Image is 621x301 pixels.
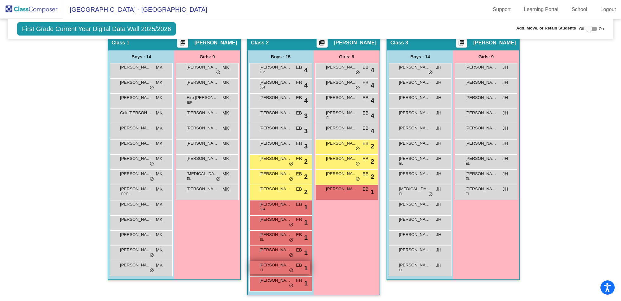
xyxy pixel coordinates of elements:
[466,176,470,181] span: EL
[304,157,308,166] span: 2
[296,247,302,253] span: EB
[326,186,358,192] span: [PERSON_NAME]
[156,186,163,193] span: MK
[296,262,302,269] span: EB
[466,161,470,166] span: EL
[259,79,291,86] span: [PERSON_NAME]
[399,161,403,166] span: EL
[436,95,441,101] span: JH
[260,85,265,90] span: 504
[390,40,408,46] span: Class 3
[362,186,368,193] span: EB
[174,50,240,63] div: Girls: 9
[387,50,453,63] div: Boys : 14
[296,64,302,71] span: EB
[63,4,207,15] span: [GEOGRAPHIC_DATA] - [GEOGRAPHIC_DATA]
[465,79,497,86] span: [PERSON_NAME]
[326,125,358,131] span: [PERSON_NAME]
[222,125,229,132] span: MK
[120,110,152,116] span: Colt [PERSON_NAME]
[260,268,264,272] span: EL
[326,171,358,177] span: [PERSON_NAME]
[371,96,374,105] span: 4
[436,155,441,162] span: JH
[399,268,403,272] span: EL
[436,247,441,253] span: JH
[289,283,293,288] span: do_not_disturb_alt
[503,79,508,86] span: JH
[399,110,431,116] span: [PERSON_NAME]
[120,171,152,177] span: [PERSON_NAME]
[156,110,163,116] span: MK
[436,171,441,177] span: JH
[222,155,229,162] span: MK
[465,125,497,131] span: [PERSON_NAME]
[296,110,302,116] span: EB
[362,155,368,162] span: EB
[156,64,163,71] span: MK
[296,216,302,223] span: EB
[371,65,374,75] span: 4
[399,79,431,86] span: [PERSON_NAME]
[436,140,441,147] span: JH
[355,146,360,151] span: do_not_disturb_alt
[222,171,229,177] span: MK
[399,125,431,131] span: [PERSON_NAME]
[399,232,431,238] span: [PERSON_NAME]
[289,222,293,227] span: do_not_disturb_alt
[362,110,368,116] span: EB
[187,125,218,131] span: [PERSON_NAME]
[458,40,465,49] mat-icon: picture_as_pdf
[314,50,380,63] div: Girls: 9
[399,216,431,223] span: [PERSON_NAME]
[399,95,431,101] span: [PERSON_NAME]
[289,268,293,273] span: do_not_disturb_alt
[120,262,152,268] span: [PERSON_NAME]
[120,186,152,192] span: [PERSON_NAME]
[260,207,265,212] span: 504
[371,187,374,197] span: 1
[304,111,308,121] span: 3
[120,201,152,207] span: [PERSON_NAME]
[436,201,441,208] span: JH
[120,216,152,223] span: [PERSON_NAME]
[17,22,176,36] span: First Grade Current Year Digital Data Wall 2025/2026
[187,171,218,177] span: [MEDICAL_DATA][PERSON_NAME]
[436,125,441,132] span: JH
[195,40,237,46] span: [PERSON_NAME]
[436,79,441,86] span: JH
[259,201,291,207] span: [PERSON_NAME]
[318,40,326,49] mat-icon: picture_as_pdf
[187,155,218,162] span: [PERSON_NAME]
[259,277,291,284] span: [PERSON_NAME]
[296,140,302,147] span: EB
[120,247,152,253] span: [PERSON_NAME]
[289,177,293,182] span: do_not_disturb_alt
[362,140,368,147] span: EB
[399,192,403,196] span: EL
[187,95,218,101] span: Eire [PERSON_NAME]
[296,232,302,238] span: EB
[187,186,218,192] span: [PERSON_NAME]
[436,64,441,71] span: JH
[465,155,497,162] span: [PERSON_NAME]
[187,100,192,105] span: IEP
[326,115,330,120] span: EL
[296,155,302,162] span: EB
[156,262,163,269] span: MK
[289,161,293,167] span: do_not_disturb_alt
[399,155,431,162] span: [PERSON_NAME]
[503,110,508,116] span: JH
[371,141,374,151] span: 2
[289,238,293,243] span: do_not_disturb_alt
[503,186,508,193] span: JH
[595,4,621,15] a: Logout
[259,155,291,162] span: [PERSON_NAME] [PERSON_NAME]
[304,263,308,273] span: 1
[259,186,291,192] span: [PERSON_NAME]
[436,216,441,223] span: JH
[150,253,154,258] span: do_not_disturb_alt
[488,4,516,15] a: Support
[187,110,218,116] span: [PERSON_NAME]
[304,278,308,288] span: 1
